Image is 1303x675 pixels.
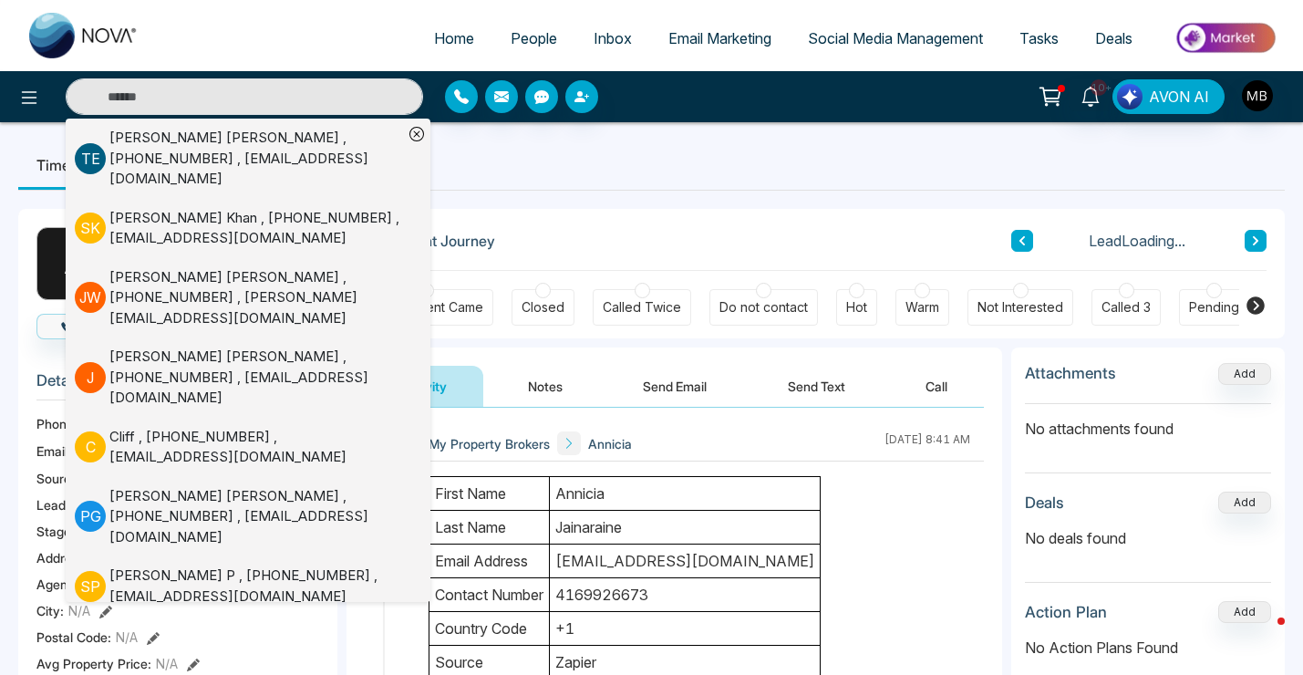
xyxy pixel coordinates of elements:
span: Phone: [36,414,78,433]
img: User Avatar [1242,80,1273,111]
button: Notes [491,366,599,407]
span: Add [1218,365,1271,380]
a: Social Media Management [790,21,1001,56]
span: Deals [1095,29,1132,47]
span: 10+ [1091,79,1107,96]
iframe: Intercom live chat [1241,613,1285,657]
p: J W [75,282,106,313]
span: Stage: [36,522,75,541]
div: [PERSON_NAME] [PERSON_NAME] , [PHONE_NUMBER] , [EMAIL_ADDRESS][DOMAIN_NAME] [109,486,403,548]
span: Tasks [1019,29,1059,47]
a: People [492,21,575,56]
p: S P [75,571,106,602]
div: [PERSON_NAME] Khan , [PHONE_NUMBER] , [EMAIL_ADDRESS][DOMAIN_NAME] [109,208,403,249]
span: N/A [116,628,138,647]
span: Inbox [594,29,632,47]
span: Email: [36,441,71,461]
p: S K [75,213,106,244]
div: Called 3 [1101,298,1151,317]
span: Home [434,29,474,47]
p: C [75,431,106,462]
div: A [36,227,109,300]
div: Hot [846,298,867,317]
button: Send Email [606,366,743,407]
button: Call [36,314,125,339]
span: Lead Loading... [1089,230,1185,252]
img: Nova CRM Logo [29,13,139,58]
h3: Deals [1025,493,1064,512]
button: Add [1218,601,1271,623]
p: P G [75,501,106,532]
h3: Action Plan [1025,603,1107,621]
p: T E [75,143,106,174]
span: Postal Code : [36,628,111,647]
span: Email Marketing [668,29,771,47]
a: Inbox [575,21,650,56]
a: 10+ [1069,79,1112,111]
a: Home [416,21,492,56]
p: No Action Plans Found [1025,637,1271,659]
h3: Details [36,371,319,400]
span: N/A [156,654,178,673]
div: Called Twice [603,298,681,317]
a: Deals [1077,21,1151,56]
span: Source: [36,469,82,488]
span: Lead Type: [36,495,102,514]
button: Add [1218,363,1271,385]
img: Lead Flow [1117,84,1143,109]
span: Avg Property Price : [36,654,151,673]
span: City : [36,601,64,620]
div: Warm [905,298,939,317]
span: AVON AI [1149,86,1209,108]
div: [DATE] 8:41 AM [884,431,970,455]
h3: Attachments [1025,364,1116,382]
img: Market-place.gif [1160,17,1292,58]
button: Call [889,366,984,407]
div: [PERSON_NAME] [PERSON_NAME] , [PHONE_NUMBER] , [EMAIL_ADDRESS][DOMAIN_NAME] [109,128,403,190]
div: Pending [1189,298,1239,317]
div: Closed [522,298,564,317]
span: Social Media Management [808,29,983,47]
span: Annicia [588,434,632,453]
a: Email Marketing [650,21,790,56]
p: No deals found [1025,527,1271,549]
span: My Property Brokers [429,434,550,453]
div: Cliff , [PHONE_NUMBER] , [EMAIL_ADDRESS][DOMAIN_NAME] [109,427,403,468]
div: Not Interested [977,298,1063,317]
button: Send Text [751,366,882,407]
div: [PERSON_NAME] [PERSON_NAME] , [PHONE_NUMBER] , [EMAIL_ADDRESS][DOMAIN_NAME] [109,347,403,409]
button: AVON AI [1112,79,1225,114]
a: Tasks [1001,21,1077,56]
div: [PERSON_NAME] P , [PHONE_NUMBER] , [EMAIL_ADDRESS][DOMAIN_NAME] [109,566,403,607]
span: Address: [36,548,115,567]
button: Add [1218,492,1271,514]
div: Do not contact [719,298,808,317]
div: [PERSON_NAME] [PERSON_NAME] , [PHONE_NUMBER] , [PERSON_NAME][EMAIL_ADDRESS][DOMAIN_NAME] [109,267,403,329]
span: People [511,29,557,47]
p: J [75,362,106,393]
p: No attachments found [1025,404,1271,440]
span: Agent: [36,575,76,594]
li: Timeline [18,140,112,190]
span: N/A [68,601,90,620]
